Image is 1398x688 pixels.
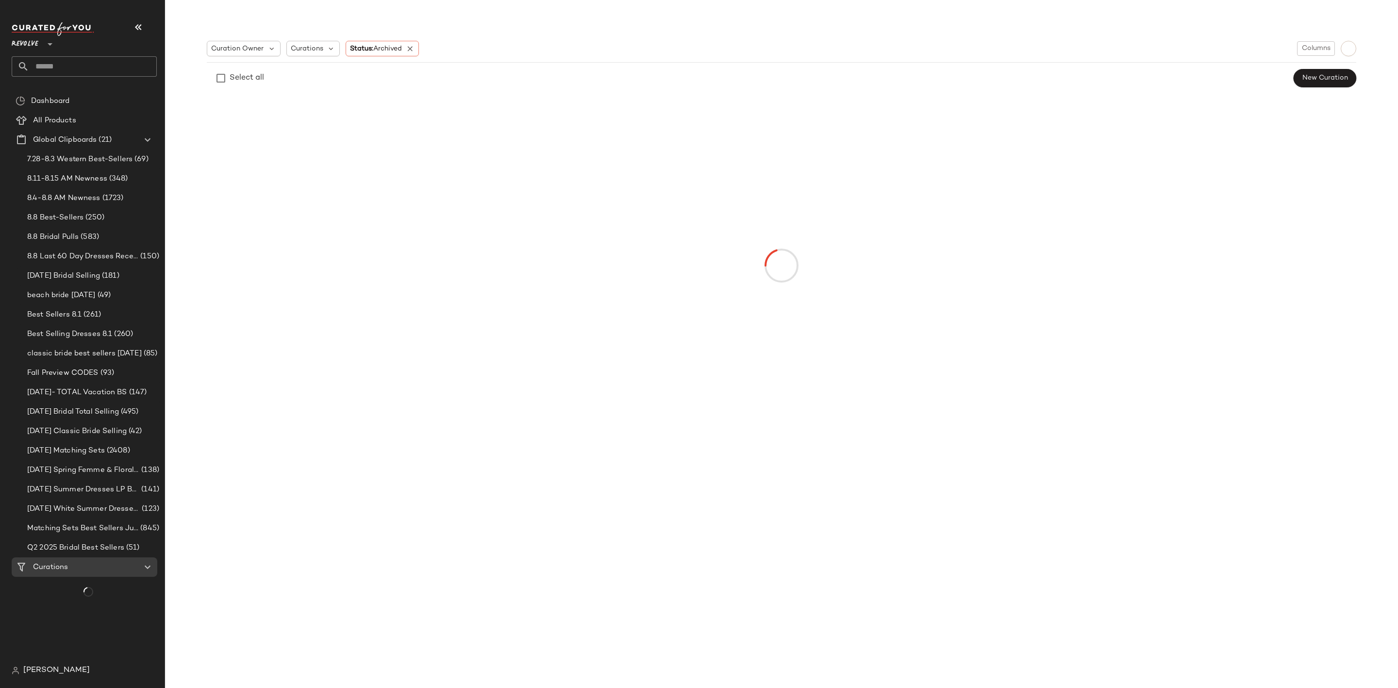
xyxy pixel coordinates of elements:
[27,154,133,165] span: 7.28-8.3 Western Best-Sellers
[27,406,119,418] span: [DATE] Bridal Total Selling
[139,484,159,495] span: (141)
[27,387,127,398] span: [DATE]- TOTAL Vacation BS
[127,426,142,437] span: (42)
[27,290,96,301] span: beach bride [DATE]
[350,44,402,54] span: Status:
[12,667,19,674] img: svg%3e
[124,542,140,554] span: (51)
[33,134,97,146] span: Global Clipboards
[27,523,138,534] span: Matching Sets Best Sellers July
[211,44,264,54] span: Curation Owner
[12,22,94,36] img: cfy_white_logo.C9jOOHJF.svg
[16,96,25,106] img: svg%3e
[230,72,264,84] div: Select all
[107,173,128,185] span: (348)
[97,134,112,146] span: (21)
[27,484,139,495] span: [DATE] Summer Dresses LP Best-Sellers
[133,154,149,165] span: (69)
[27,503,140,515] span: [DATE] White Summer Dresses Best-Sellers
[31,96,69,107] span: Dashboard
[373,45,402,52] span: Archived
[127,387,147,398] span: (147)
[27,232,79,243] span: 8.8 Bridal Pulls
[100,193,124,204] span: (1723)
[139,465,159,476] span: (138)
[27,173,107,185] span: 8.11-8.15 AM Newness
[27,542,124,554] span: Q2 2025 Bridal Best Sellers
[140,503,159,515] span: (123)
[27,348,142,359] span: classic bride best sellers [DATE]
[1301,45,1331,52] span: Columns
[96,290,111,301] span: (49)
[12,33,38,50] span: Revolve
[33,562,68,573] span: Curations
[119,406,139,418] span: (495)
[99,368,115,379] span: (93)
[27,193,100,204] span: 8.4-8.8 AM Newness
[27,270,100,282] span: [DATE] Bridal Selling
[1297,41,1335,56] button: Columns
[291,44,323,54] span: Curations
[27,329,112,340] span: Best Selling Dresses 8.1
[138,523,159,534] span: (845)
[27,368,99,379] span: Fall Preview CODES
[27,309,82,320] span: Best Sellers 8.1
[105,445,130,456] span: (2408)
[27,426,127,437] span: [DATE] Classic Bride Selling
[23,665,90,676] span: [PERSON_NAME]
[82,309,101,320] span: (261)
[1294,69,1356,87] button: New Curation
[79,232,99,243] span: (583)
[27,445,105,456] span: [DATE] Matching Sets
[27,212,83,223] span: 8.8 Best-Sellers
[1302,74,1348,82] span: New Curation
[142,348,158,359] span: (85)
[27,465,139,476] span: [DATE] Spring Femme & Floral Dresses
[83,212,104,223] span: (250)
[27,251,138,262] span: 8.8 Last 60 Day Dresses Receipts Best-Sellers
[112,329,133,340] span: (260)
[100,270,119,282] span: (181)
[33,115,76,126] span: All Products
[138,251,159,262] span: (150)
